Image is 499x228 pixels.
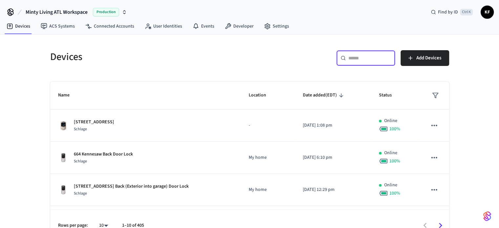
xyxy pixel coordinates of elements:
a: Settings [259,20,294,32]
span: Production [93,8,119,16]
p: My home [249,154,287,161]
img: Yale Assure Touchscreen Wifi Smart Lock, Satin Nickel, Front [58,153,69,163]
span: Minty Living ATL Workspace [26,8,88,16]
a: Connected Accounts [80,20,139,32]
span: 100 % [389,190,400,197]
p: [DATE] 12:29 pm [303,186,363,193]
span: Name [58,90,78,100]
span: Schlage [74,158,87,164]
p: Online [384,150,397,156]
span: Add Devices [416,54,441,62]
img: Schlage Sense Smart Deadbolt with Camelot Trim, Front [58,120,69,131]
span: Find by ID [438,9,458,15]
a: User Identities [139,20,187,32]
span: Date added(EDT) [303,90,345,100]
a: Developer [219,20,259,32]
span: Schlage [74,191,87,196]
span: 100 % [389,126,400,132]
a: ACS Systems [35,20,80,32]
span: Schlage [74,126,87,132]
p: - [249,122,287,129]
button: KF [481,6,494,19]
p: My home [249,186,287,193]
span: Status [379,90,400,100]
p: [DATE] 1:08 pm [303,122,363,129]
span: KF [481,6,493,18]
img: Yale Assure Touchscreen Wifi Smart Lock, Satin Nickel, Front [58,185,69,195]
button: Add Devices [401,50,449,66]
a: Events [187,20,219,32]
p: Online [384,117,397,124]
p: [STREET_ADDRESS] Back (Exterior into garage) Door Lock [74,183,189,190]
h5: Devices [50,50,246,64]
p: Online [384,182,397,189]
div: Find by IDCtrl K [426,6,478,18]
a: Devices [1,20,35,32]
span: 100 % [389,158,400,164]
img: SeamLogoGradient.69752ec5.svg [483,211,491,221]
span: Location [249,90,275,100]
p: [DATE] 6:10 pm [303,154,363,161]
span: Ctrl K [460,9,473,15]
p: 664 Kennesaw Back Door Lock [74,151,133,158]
p: [STREET_ADDRESS] [74,119,114,126]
